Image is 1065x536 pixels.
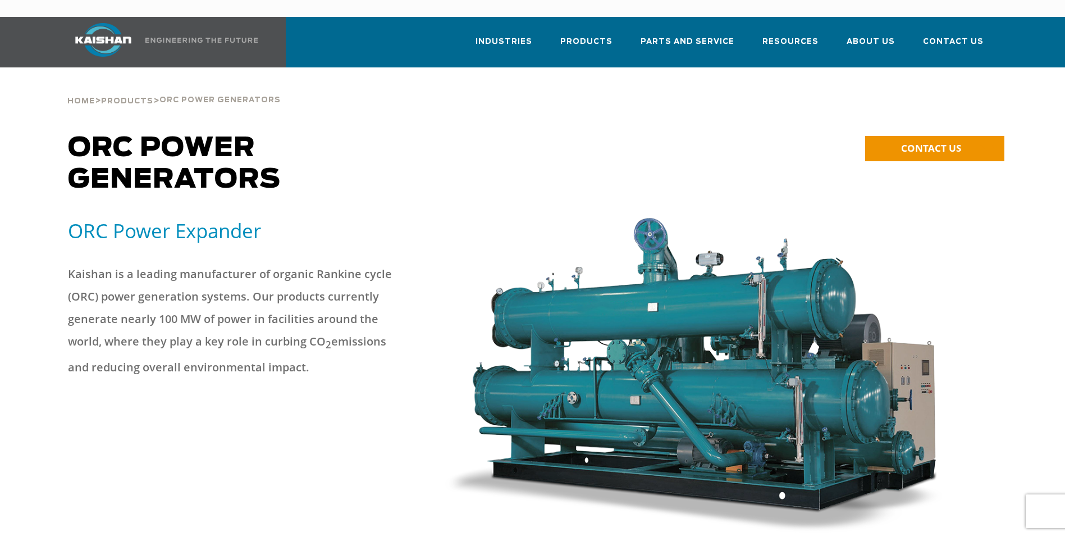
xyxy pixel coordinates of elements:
[762,27,819,65] a: Resources
[560,27,613,65] a: Products
[923,35,984,48] span: Contact Us
[67,96,95,106] a: Home
[145,38,258,43] img: Engineering the future
[67,98,95,105] span: Home
[641,27,734,65] a: Parts and Service
[847,35,895,48] span: About Us
[61,17,260,67] a: Kaishan USA
[445,218,943,533] img: machine
[68,263,394,379] p: Kaishan is a leading manufacturer of organic Rankine cycle (ORC) power generation systems. Our pr...
[61,23,145,57] img: kaishan logo
[101,98,153,105] span: Products
[560,35,613,48] span: Products
[326,338,331,351] sub: 2
[67,67,281,110] div: > >
[762,35,819,48] span: Resources
[68,135,281,193] span: ORC Power Generators
[865,136,1004,161] a: CONTACT US
[159,97,281,104] span: ORC Power Generators
[476,35,532,48] span: Industries
[101,96,153,106] a: Products
[68,218,432,243] h5: ORC Power Expander
[901,142,961,155] span: CONTACT US
[476,27,532,65] a: Industries
[847,27,895,65] a: About Us
[923,27,984,65] a: Contact Us
[641,35,734,48] span: Parts and Service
